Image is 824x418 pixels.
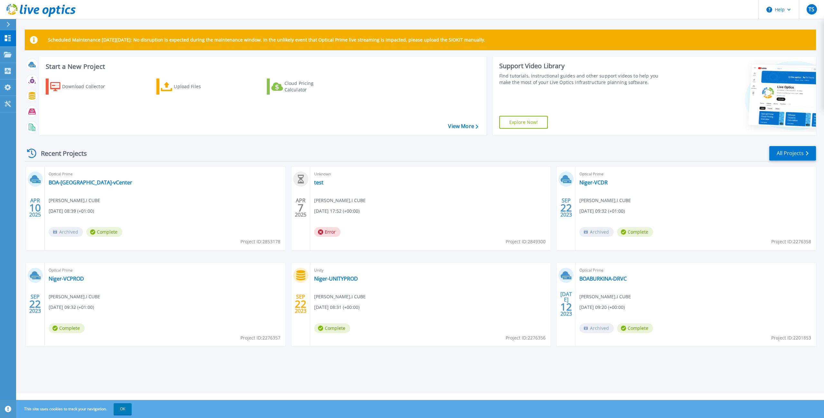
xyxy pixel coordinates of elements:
[29,205,41,210] span: 10
[174,80,225,93] div: Upload Files
[314,171,547,178] span: Unknown
[314,293,366,300] span: [PERSON_NAME] , I CUBE
[314,197,366,204] span: [PERSON_NAME] , I CUBE
[25,145,96,161] div: Recent Projects
[506,334,546,341] span: Project ID: 2276356
[295,301,306,307] span: 22
[156,79,228,95] a: Upload Files
[809,7,814,12] span: TS
[18,403,132,415] span: This site uses cookies to track your navigation.
[49,293,100,300] span: [PERSON_NAME] , I CUBE
[62,80,114,93] div: Download Collector
[499,116,548,129] a: Explore Now!
[48,37,485,42] p: Scheduled Maintenance [DATE][DATE]: No disruption is expected during the maintenance window. In t...
[579,293,631,300] span: [PERSON_NAME] , I CUBE
[506,238,546,245] span: Project ID: 2849300
[560,292,572,316] div: [DATE] 2023
[49,171,281,178] span: Optical Prime
[579,179,608,186] a: Niger-VCDR
[240,334,280,341] span: Project ID: 2276357
[295,292,307,316] div: SEP 2023
[314,275,358,282] a: Niger-UNITYPROD
[314,208,360,215] span: [DATE] 17:52 (+00:00)
[240,238,280,245] span: Project ID: 2853178
[49,275,84,282] a: Niger-VCPROD
[560,205,572,210] span: 22
[49,323,85,333] span: Complete
[771,238,811,245] span: Project ID: 2276358
[560,304,572,310] span: 12
[49,267,281,274] span: Optical Prime
[579,227,614,237] span: Archived
[499,73,666,86] div: Find tutorials, instructional guides and other support videos to help you make the most of your L...
[579,208,625,215] span: [DATE] 09:32 (+01:00)
[560,196,572,219] div: SEP 2023
[49,197,100,204] span: [PERSON_NAME] , I CUBE
[579,267,812,274] span: Optical Prime
[267,79,339,95] a: Cloud Pricing Calculator
[46,79,117,95] a: Download Collector
[49,304,94,311] span: [DATE] 09:32 (+01:00)
[314,267,547,274] span: Unity
[29,292,41,316] div: SEP 2023
[46,63,478,70] h3: Start a New Project
[29,301,41,307] span: 22
[769,146,816,161] a: All Projects
[49,227,83,237] span: Archived
[579,275,627,282] a: BOABURKINA-DRVC
[579,197,631,204] span: [PERSON_NAME] , I CUBE
[579,304,625,311] span: [DATE] 09:20 (+00:00)
[617,227,653,237] span: Complete
[579,323,614,333] span: Archived
[29,196,41,219] div: APR 2025
[771,334,811,341] span: Project ID: 2201853
[617,323,653,333] span: Complete
[314,323,350,333] span: Complete
[298,205,304,210] span: 7
[295,196,307,219] div: APR 2025
[314,304,360,311] span: [DATE] 08:31 (+00:00)
[114,403,132,415] button: OK
[448,123,478,129] a: View More
[499,62,666,70] div: Support Video Library
[314,179,323,186] a: test
[285,80,336,93] div: Cloud Pricing Calculator
[49,179,132,186] a: BOA-[GEOGRAPHIC_DATA]-vCenter
[49,208,94,215] span: [DATE] 08:39 (+01:00)
[314,227,341,237] span: Error
[86,227,122,237] span: Complete
[579,171,812,178] span: Optical Prime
